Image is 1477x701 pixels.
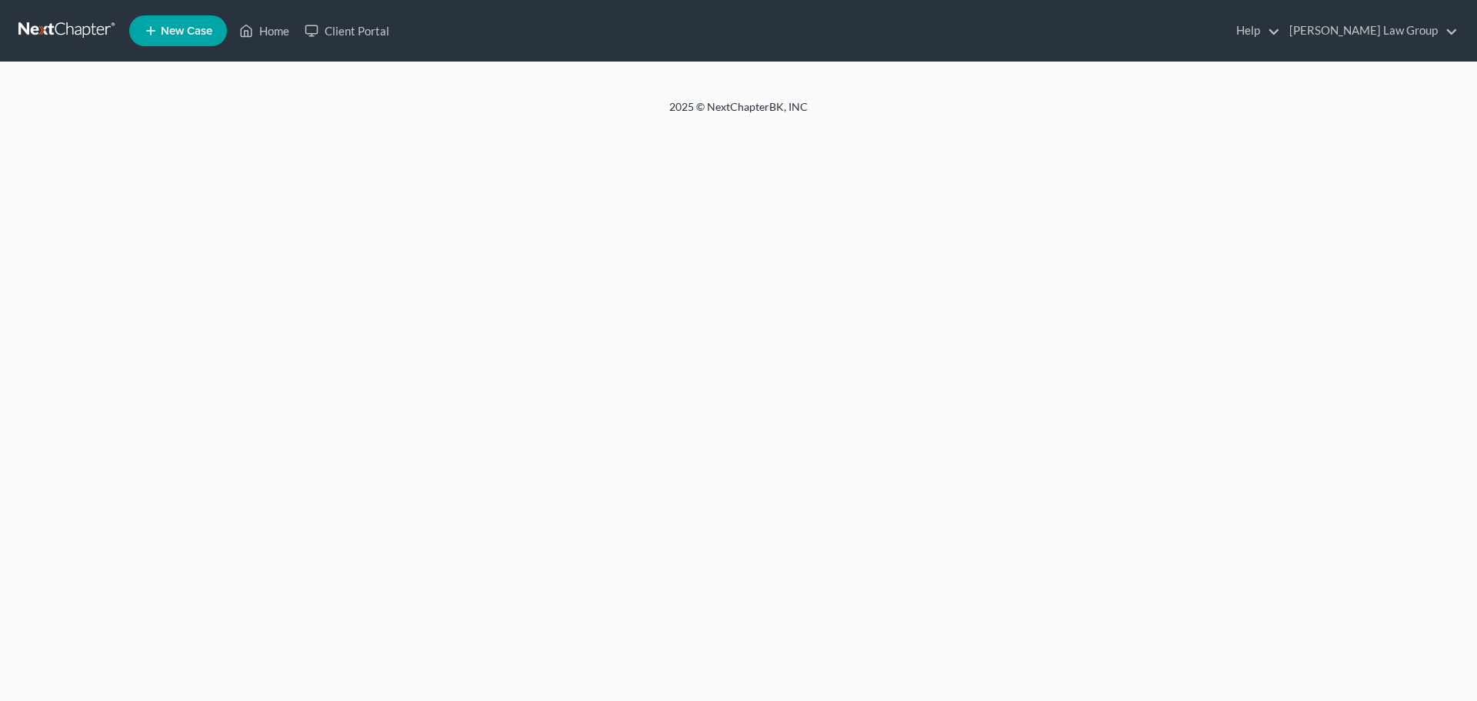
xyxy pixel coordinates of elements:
[297,17,397,45] a: Client Portal
[1282,17,1458,45] a: [PERSON_NAME] Law Group
[1229,17,1280,45] a: Help
[300,99,1177,127] div: 2025 © NextChapterBK, INC
[129,15,227,46] new-legal-case-button: New Case
[232,17,297,45] a: Home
